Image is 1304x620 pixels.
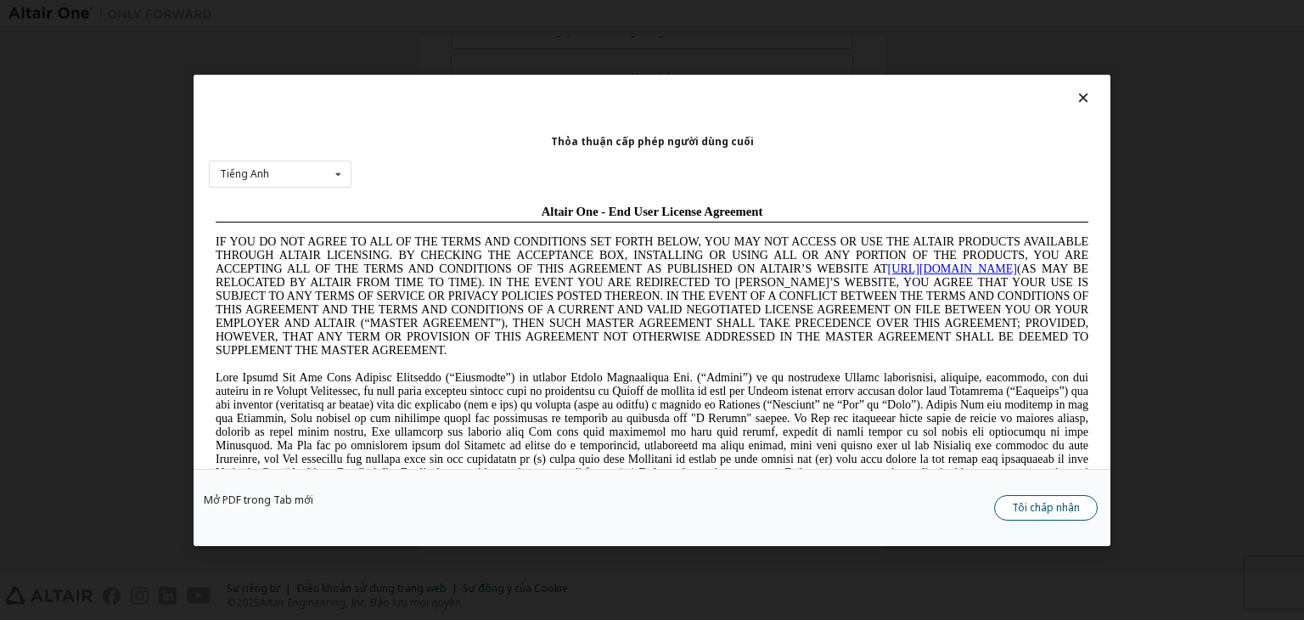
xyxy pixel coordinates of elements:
[220,166,269,181] font: Tiếng Anh
[679,65,808,77] a: [URL][DOMAIN_NAME]
[7,173,880,295] span: Lore Ipsumd Sit Ame Cons Adipisc Elitseddo (“Eiusmodte”) in utlabor Etdolo Magnaaliqua Eni. (“Adm...
[333,7,554,20] span: Altair One - End User License Agreement
[204,493,313,507] font: Mở PDF trong Tab mới
[7,37,880,159] span: IF YOU DO NOT AGREE TO ALL OF THE TERMS AND CONDITIONS SET FORTH BELOW, YOU MAY NOT ACCESS OR USE...
[994,495,1098,521] button: Tôi chấp nhận
[1012,500,1080,515] font: Tôi chấp nhận
[551,133,754,148] font: Thỏa thuận cấp phép người dùng cuối
[204,495,313,505] a: Mở PDF trong Tab mới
